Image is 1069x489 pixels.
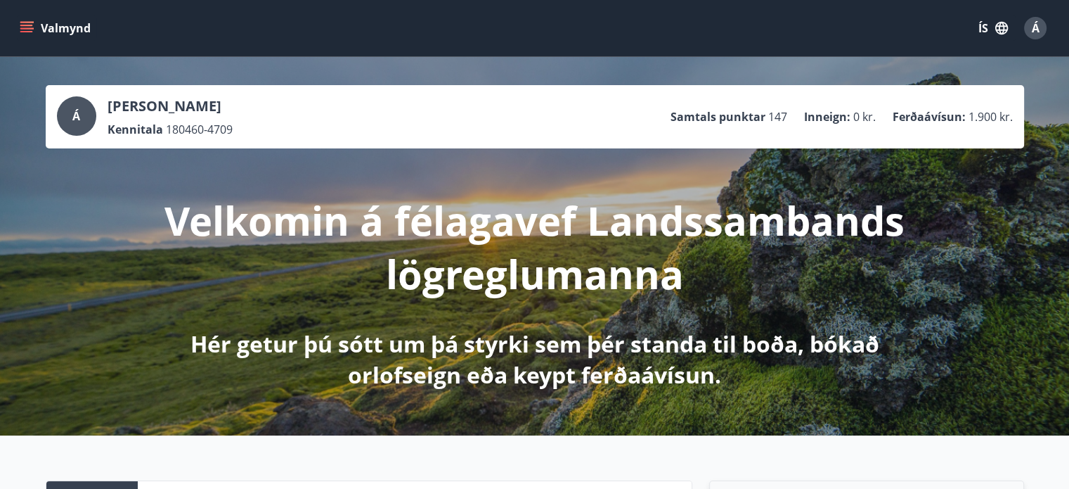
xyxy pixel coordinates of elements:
button: menu [17,15,96,41]
span: Á [72,108,80,124]
p: Kennitala [108,122,163,137]
span: 180460-4709 [166,122,233,137]
p: Inneign : [804,109,850,125]
span: 0 kr. [853,109,876,125]
button: Á [1018,11,1052,45]
p: Samtals punktar [670,109,765,125]
p: [PERSON_NAME] [108,96,233,116]
p: Velkomin á félagavef Landssambands lögreglumanna [164,193,906,300]
p: Hér getur þú sótt um þá styrki sem þér standa til boða, bókað orlofseign eða keypt ferðaávísun. [164,329,906,390]
span: 147 [768,109,787,125]
span: Á [1032,20,1039,36]
p: Ferðaávísun : [893,109,966,125]
span: 1.900 kr. [968,109,1013,125]
button: ÍS [971,15,1016,41]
